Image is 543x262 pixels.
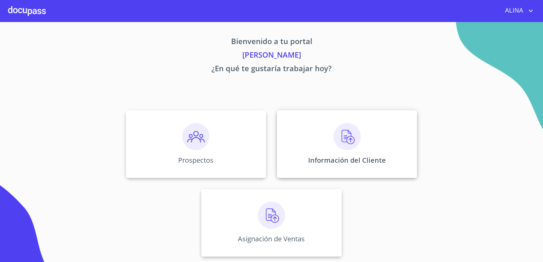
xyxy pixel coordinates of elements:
[258,202,285,229] img: carga.png
[238,234,305,243] p: Asignación de Ventas
[182,123,209,150] img: prospectos.png
[62,36,481,49] p: Bienvenido a tu portal
[62,63,481,76] p: ¿En qué te gustaría trabajar hoy?
[500,5,527,16] span: ALINA
[178,156,213,165] p: Prospectos
[500,5,535,16] button: account of current user
[308,156,386,165] p: Información del Cliente
[62,49,481,63] p: [PERSON_NAME]
[334,123,361,150] img: carga.png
